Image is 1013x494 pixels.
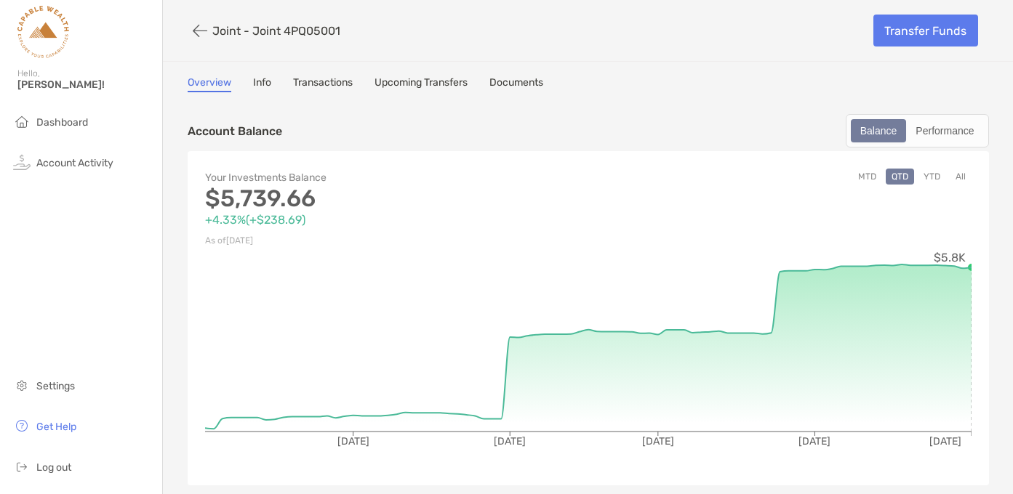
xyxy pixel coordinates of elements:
[908,121,982,141] div: Performance
[13,113,31,130] img: household icon
[36,116,88,129] span: Dashboard
[886,169,914,185] button: QTD
[13,153,31,171] img: activity icon
[188,76,231,92] a: Overview
[929,435,961,448] tspan: [DATE]
[36,421,76,433] span: Get Help
[489,76,543,92] a: Documents
[852,169,882,185] button: MTD
[13,458,31,475] img: logout icon
[918,169,946,185] button: YTD
[293,76,353,92] a: Transactions
[13,417,31,434] img: get-help icon
[36,380,75,392] span: Settings
[846,114,989,147] div: segmented control
[337,435,369,448] tspan: [DATE]
[641,435,673,448] tspan: [DATE]
[798,435,830,448] tspan: [DATE]
[36,461,71,474] span: Log out
[934,251,966,264] tspan: $5.8K
[188,122,282,140] p: Account Balance
[205,232,588,250] p: As of [DATE]
[17,6,69,58] img: Zoe Logo
[950,169,972,185] button: All
[36,157,113,169] span: Account Activity
[205,169,588,187] p: Your Investments Balance
[873,15,978,46] a: Transfer Funds
[212,24,340,38] p: Joint - Joint 4PQ05001
[205,190,588,208] p: $5,739.66
[205,211,588,229] p: +4.33% ( +$238.69 )
[494,435,526,448] tspan: [DATE]
[375,76,468,92] a: Upcoming Transfers
[852,121,905,141] div: Balance
[253,76,271,92] a: Info
[13,376,31,394] img: settings icon
[17,78,153,91] span: [PERSON_NAME]!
